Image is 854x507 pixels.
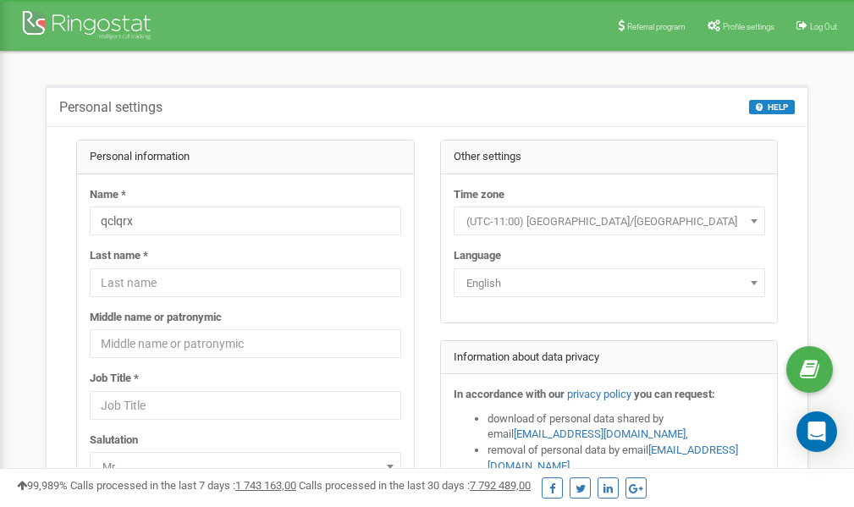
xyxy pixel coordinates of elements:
input: Middle name or patronymic [90,329,401,358]
button: HELP [749,100,795,114]
span: Profile settings [723,22,774,31]
strong: In accordance with our [454,388,565,400]
span: Calls processed in the last 30 days : [299,479,531,492]
label: Job Title * [90,371,139,387]
div: Personal information [77,141,414,174]
u: 1 743 163,00 [235,479,296,492]
li: removal of personal data by email , [488,443,765,474]
input: Name [90,207,401,235]
span: 99,989% [17,479,68,492]
u: 7 792 489,00 [470,479,531,492]
span: Mr. [90,452,401,481]
span: (UTC-11:00) Pacific/Midway [454,207,765,235]
span: English [454,268,765,297]
label: Middle name or patronymic [90,310,222,326]
div: Other settings [441,141,778,174]
span: Referral program [627,22,686,31]
a: privacy policy [567,388,631,400]
span: Log Out [810,22,837,31]
label: Last name * [90,248,148,264]
strong: you can request: [634,388,715,400]
label: Time zone [454,187,504,203]
li: download of personal data shared by email , [488,411,765,443]
input: Job Title [90,391,401,420]
span: Mr. [96,455,395,479]
label: Name * [90,187,126,203]
label: Salutation [90,433,138,449]
span: (UTC-11:00) Pacific/Midway [460,210,759,234]
div: Open Intercom Messenger [796,411,837,452]
h5: Personal settings [59,100,163,115]
input: Last name [90,268,401,297]
span: English [460,272,759,295]
span: Calls processed in the last 7 days : [70,479,296,492]
div: Information about data privacy [441,341,778,375]
label: Language [454,248,501,264]
a: [EMAIL_ADDRESS][DOMAIN_NAME] [514,427,686,440]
